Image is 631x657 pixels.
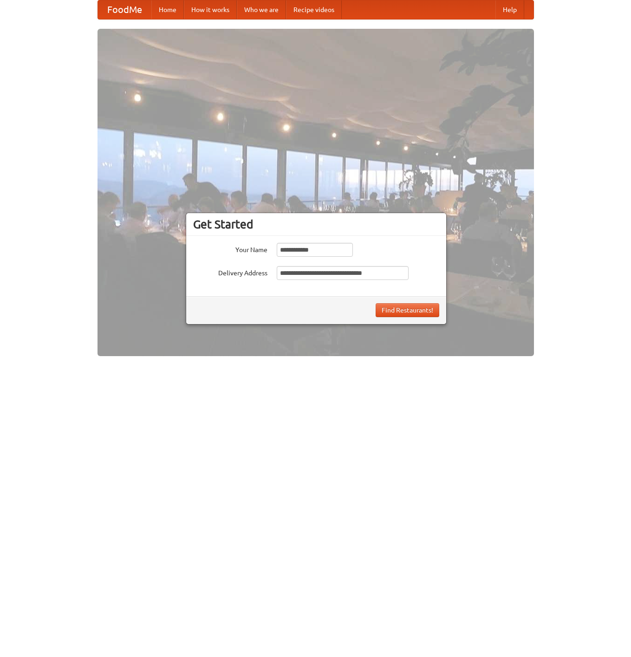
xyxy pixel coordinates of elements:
button: Find Restaurants! [376,303,439,317]
a: Home [151,0,184,19]
a: Help [495,0,524,19]
label: Your Name [193,243,267,254]
a: How it works [184,0,237,19]
h3: Get Started [193,217,439,231]
a: Recipe videos [286,0,342,19]
a: Who we are [237,0,286,19]
a: FoodMe [98,0,151,19]
label: Delivery Address [193,266,267,278]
